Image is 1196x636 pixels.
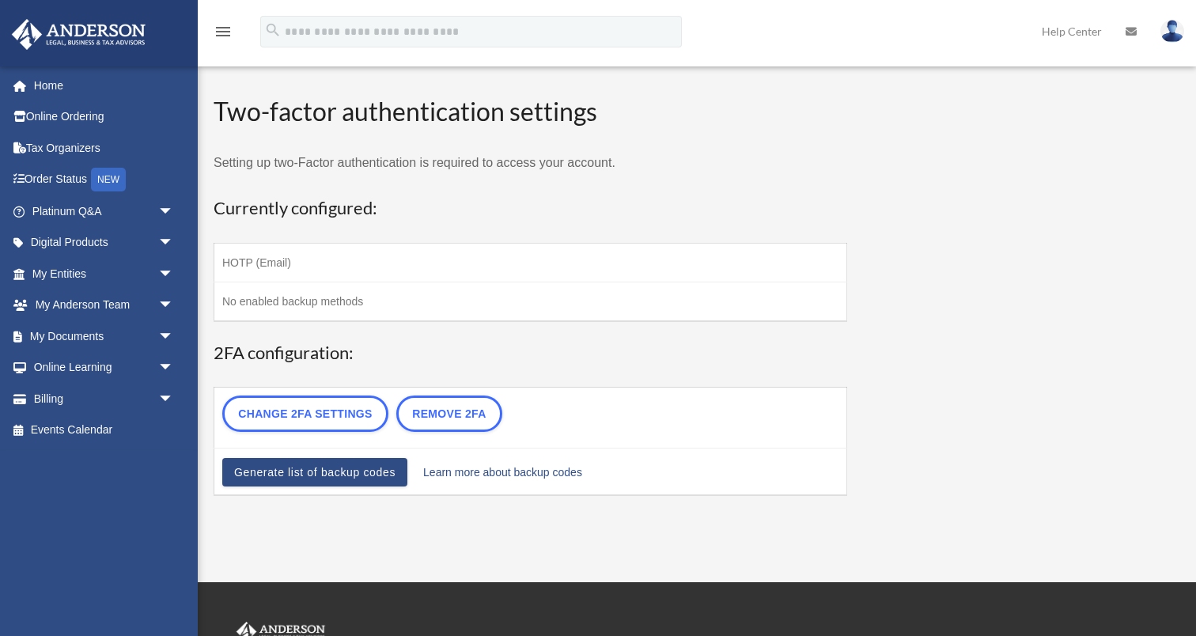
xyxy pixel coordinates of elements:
span: arrow_drop_down [158,227,190,259]
a: Remove 2FA [396,396,502,432]
a: Order StatusNEW [11,164,198,196]
a: My Entitiesarrow_drop_down [11,258,198,290]
td: HOTP (Email) [214,243,847,282]
span: arrow_drop_down [158,352,190,384]
span: arrow_drop_down [158,383,190,415]
span: arrow_drop_down [158,290,190,322]
h2: Two-factor authentication settings [214,94,847,130]
a: Platinum Q&Aarrow_drop_down [11,195,198,227]
a: Online Learningarrow_drop_down [11,352,198,384]
a: Digital Productsarrow_drop_down [11,227,198,259]
a: Billingarrow_drop_down [11,383,198,415]
a: Tax Organizers [11,132,198,164]
h3: 2FA configuration: [214,341,847,365]
a: My Documentsarrow_drop_down [11,320,198,352]
i: search [264,21,282,39]
p: Setting up two-Factor authentication is required to access your account. [214,152,847,174]
a: menu [214,28,233,41]
a: Change 2FA settings [222,396,388,432]
img: Anderson Advisors Platinum Portal [7,19,150,50]
div: NEW [91,168,126,191]
a: Learn more about backup codes [423,461,582,483]
a: Generate list of backup codes [222,458,407,486]
td: No enabled backup methods [214,282,847,321]
span: arrow_drop_down [158,195,190,228]
a: Online Ordering [11,101,198,133]
span: arrow_drop_down [158,320,190,353]
i: menu [214,22,233,41]
h3: Currently configured: [214,196,847,221]
img: User Pic [1160,20,1184,43]
span: arrow_drop_down [158,258,190,290]
a: Home [11,70,198,101]
a: My Anderson Teamarrow_drop_down [11,290,198,321]
a: Events Calendar [11,415,198,446]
